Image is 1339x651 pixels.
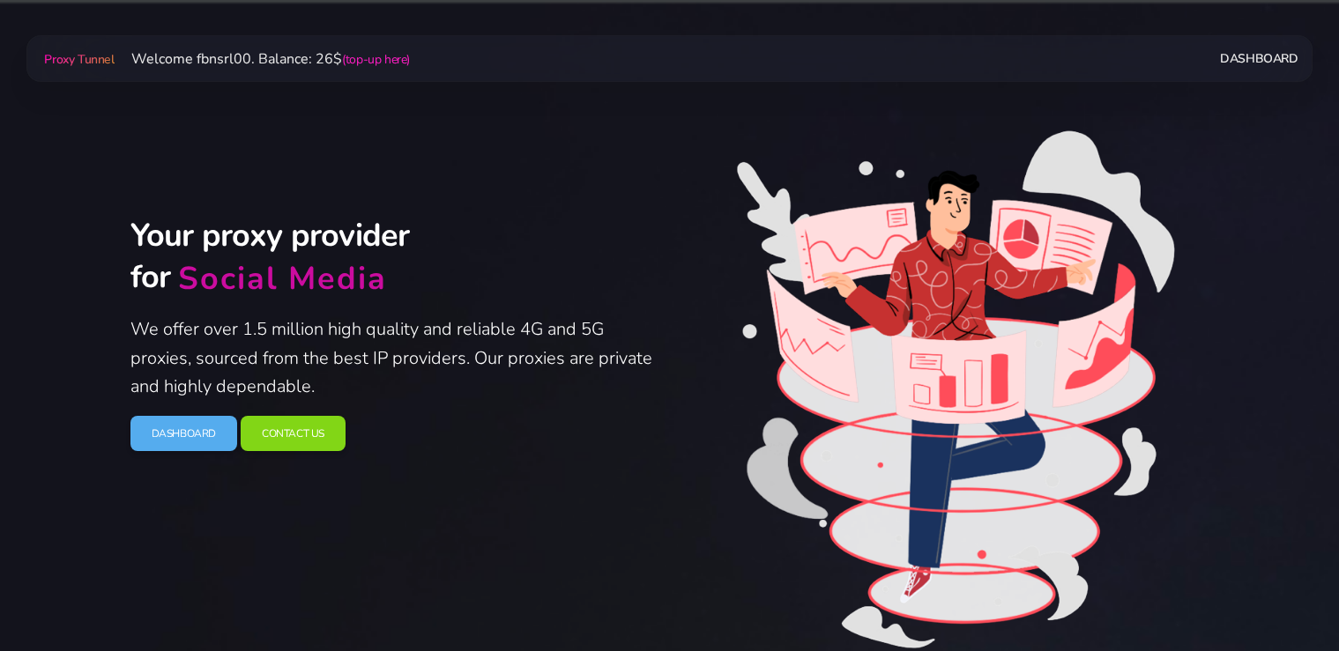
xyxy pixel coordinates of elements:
span: Welcome fbnsrl00. Balance: 26$ [117,49,410,69]
a: (top-up here) [342,51,410,68]
div: Social Media [178,259,387,300]
iframe: Webchat Widget [1079,363,1317,629]
span: Proxy Tunnel [44,51,114,68]
a: Proxy Tunnel [41,45,117,73]
a: Dashboard [130,416,237,452]
h2: Your proxy provider for [130,216,659,301]
a: Dashboard [1220,42,1298,75]
a: Contact Us [241,416,346,452]
p: We offer over 1.5 million high quality and reliable 4G and 5G proxies, sourced from the best IP p... [130,315,659,402]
